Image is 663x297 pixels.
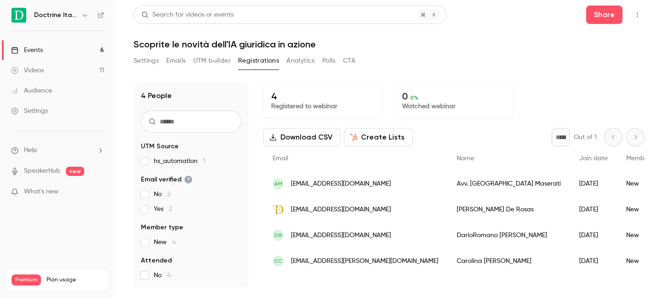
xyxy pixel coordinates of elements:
[286,53,315,68] button: Analytics
[154,238,176,247] span: New
[154,271,171,280] span: No
[448,248,570,274] div: Carolina [PERSON_NAME]
[274,231,282,239] span: DR
[291,256,438,266] span: [EMAIL_ADDRESS][PERSON_NAME][DOMAIN_NAME]
[47,276,104,284] span: Plan usage
[172,239,176,245] span: 4
[570,171,617,197] div: [DATE]
[271,91,375,102] p: 4
[141,10,233,20] div: Search for videos or events
[271,102,375,111] p: Registered to webinar
[134,39,645,50] h1: Scoprite le novità dell'IA giuridica in azione
[291,179,391,189] span: [EMAIL_ADDRESS][DOMAIN_NAME]
[154,204,172,214] span: Yes
[402,102,506,111] p: Watched webinar
[457,155,474,162] span: Name
[24,187,58,197] span: What's new
[66,167,84,176] span: new
[24,166,60,176] a: SpeakerHub
[291,231,391,240] span: [EMAIL_ADDRESS][DOMAIN_NAME]
[579,155,608,162] span: Join date
[12,274,41,285] span: Premium
[12,8,26,23] img: Doctrine Italia
[134,53,159,68] button: Settings
[141,90,172,101] h1: 4 People
[141,175,192,184] span: Email verified
[448,197,570,222] div: [PERSON_NAME] De Rosas
[274,257,282,265] span: CC
[203,158,205,164] span: 1
[448,222,570,248] div: DarioRomano [PERSON_NAME]
[24,146,37,155] span: Help
[263,128,340,146] button: Download CSV
[574,133,597,142] p: Out of 1
[291,205,391,215] span: [EMAIL_ADDRESS][DOMAIN_NAME]
[11,86,52,95] div: Audience
[11,46,43,55] div: Events
[344,128,413,146] button: Create Lists
[193,53,231,68] button: UTM builder
[273,204,284,215] img: didiritto.it
[167,191,170,198] span: 2
[570,197,617,222] div: [DATE]
[273,155,288,162] span: Email
[11,66,44,75] div: Videos
[141,256,172,265] span: Attended
[570,222,617,248] div: [DATE]
[11,146,104,155] li: help-dropdown-opener
[141,223,183,232] span: Member type
[166,53,186,68] button: Emails
[322,53,336,68] button: Polls
[274,180,282,188] span: AM
[570,248,617,274] div: [DATE]
[402,91,506,102] p: 0
[238,53,279,68] button: Registrations
[141,142,179,151] span: UTM Source
[169,206,172,212] span: 2
[11,106,48,116] div: Settings
[167,272,171,279] span: 4
[34,11,77,20] h6: Doctrine Italia
[154,157,205,166] span: hs_automation
[343,53,355,68] button: CTA
[448,171,570,197] div: Avv. [GEOGRAPHIC_DATA] Maserati
[410,94,419,101] span: 0 %
[586,6,622,24] button: Share
[93,188,104,196] iframe: Noticeable Trigger
[154,190,170,199] span: No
